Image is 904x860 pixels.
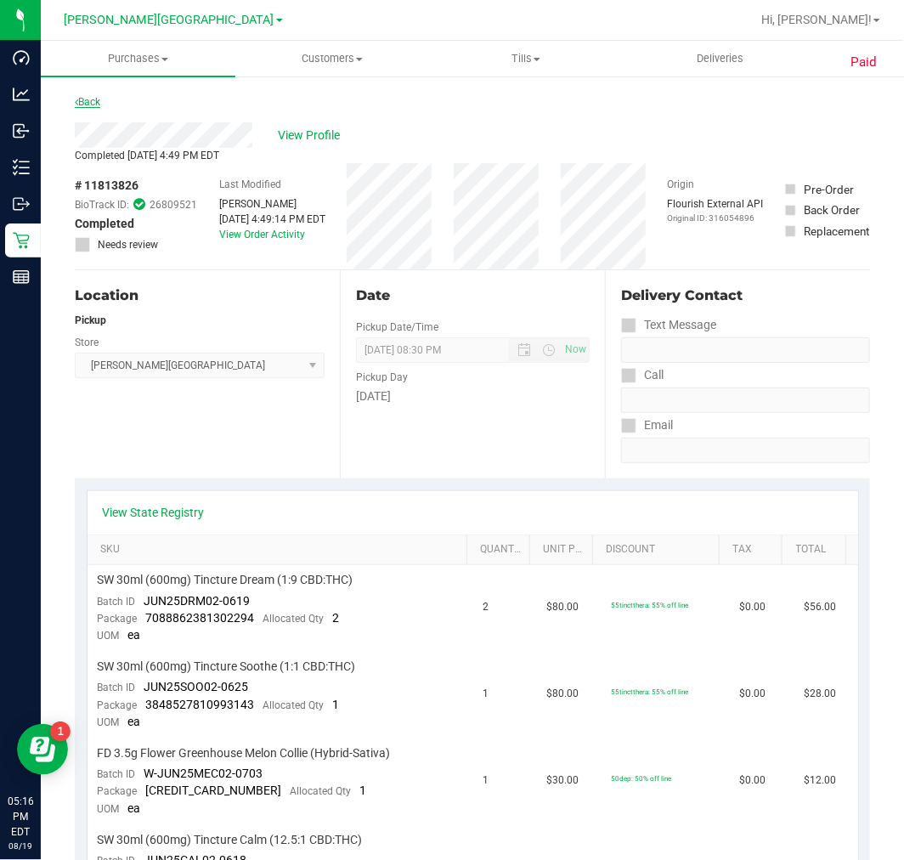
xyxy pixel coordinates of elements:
span: [PERSON_NAME][GEOGRAPHIC_DATA] [65,13,274,27]
a: View State Registry [103,504,205,521]
a: SKU [100,543,460,557]
div: Flourish External API [667,196,763,224]
span: 1 [483,686,489,702]
span: SW 30ml (600mg) Tincture Soothe (1:1 CBD:THC) [98,659,356,675]
span: 1 [333,698,340,711]
span: UOM [98,630,120,642]
span: Deliveries [675,51,767,66]
p: Original ID: 316054896 [667,212,763,224]
span: $56.00 [804,599,836,615]
a: Purchases [41,41,235,76]
span: 2 [333,611,340,625]
span: $80.00 [547,686,579,702]
span: $0.00 [739,772,766,789]
span: Needs review [98,237,158,252]
p: 05:16 PM EDT [8,794,33,840]
iframe: Resource center [17,724,68,775]
span: ea [128,715,141,728]
span: 2 [483,599,489,615]
span: Allocated Qty [263,699,325,711]
label: Store [75,335,99,350]
span: BioTrack ID: [75,197,129,212]
iframe: Resource center unread badge [50,721,71,742]
span: $28.00 [804,686,836,702]
span: # 11813826 [75,177,138,195]
span: $0.00 [739,686,766,702]
div: Pre-Order [804,181,854,198]
p: 08/19 [8,840,33,852]
span: Package [98,613,138,625]
label: Pickup Date/Time [356,320,438,335]
inline-svg: Reports [13,269,30,286]
div: Location [75,286,325,306]
a: Total [796,543,839,557]
div: Delivery Contact [621,286,870,306]
span: [CREDIT_CARD_NUMBER] [146,784,282,797]
input: Format: (999) 999-9999 [621,337,870,363]
span: 55tinctthera: 55% off line [611,687,688,696]
span: Hi, [PERSON_NAME]! [761,13,872,26]
span: Batch ID [98,682,136,693]
a: Tax [732,543,776,557]
span: $80.00 [547,599,579,615]
span: 1 [483,772,489,789]
input: Format: (999) 999-9999 [621,388,870,413]
div: Date [356,286,590,306]
span: ea [128,801,141,815]
span: Purchases [41,51,235,66]
span: Completed [DATE] 4:49 PM EDT [75,150,219,161]
span: In Sync [133,196,145,212]
span: Package [98,699,138,711]
span: Tills [430,51,623,66]
inline-svg: Retail [13,232,30,249]
a: Tills [429,41,624,76]
a: Back [75,96,100,108]
span: 3848527810993143 [146,698,255,711]
a: View Order Activity [219,229,305,240]
span: FD 3.5g Flower Greenhouse Melon Collie (Hybrid-Sativa) [98,745,391,761]
span: 55tinctthera: 55% off line [611,601,688,609]
span: $0.00 [739,599,766,615]
span: UOM [98,803,120,815]
span: Allocated Qty [291,785,352,797]
span: JUN25SOO02-0625 [144,680,249,693]
inline-svg: Inbound [13,122,30,139]
inline-svg: Dashboard [13,49,30,66]
span: 50dep: 50% off line [611,774,671,783]
label: Text Message [621,313,716,337]
span: SW 30ml (600mg) Tincture Dream (1:9 CBD:THC) [98,572,353,588]
span: Package [98,785,138,797]
span: SW 30ml (600mg) Tincture Calm (12.5:1 CBD:THC) [98,832,363,848]
a: Discount [607,543,713,557]
strong: Pickup [75,314,106,326]
label: Pickup Day [356,370,408,385]
span: 7088862381302294 [146,611,255,625]
span: Customers [236,51,429,66]
inline-svg: Outbound [13,195,30,212]
span: $12.00 [804,772,836,789]
div: [PERSON_NAME] [219,196,325,212]
label: Email [621,413,673,438]
span: ea [128,628,141,642]
span: 26809521 [150,197,197,212]
span: JUN25DRM02-0619 [144,594,251,608]
div: Replacement [804,223,869,240]
div: Back Order [804,201,860,218]
div: [DATE] 4:49:14 PM EDT [219,212,325,227]
inline-svg: Analytics [13,86,30,103]
span: Allocated Qty [263,613,325,625]
a: Quantity [480,543,523,557]
span: Paid [850,53,877,72]
span: UOM [98,716,120,728]
div: [DATE] [356,388,590,405]
label: Last Modified [219,177,281,192]
span: 1 [360,784,367,797]
span: View Profile [278,127,346,144]
span: Batch ID [98,768,136,780]
span: Completed [75,215,134,233]
label: Call [621,363,664,388]
label: Origin [667,177,694,192]
span: Batch ID [98,596,136,608]
inline-svg: Inventory [13,159,30,176]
